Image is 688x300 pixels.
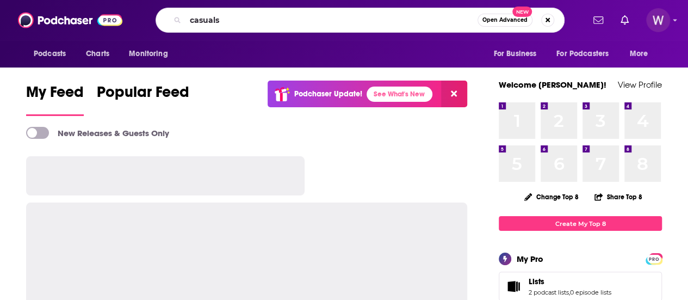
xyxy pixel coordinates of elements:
[294,89,362,99] p: Podchaser Update!
[618,79,662,90] a: View Profile
[482,17,528,23] span: Open Advanced
[97,83,189,108] span: Popular Feed
[556,46,609,62] span: For Podcasters
[26,83,84,108] span: My Feed
[493,46,536,62] span: For Business
[646,8,670,32] img: User Profile
[26,83,84,116] a: My Feed
[570,289,611,296] a: 0 episode lists
[79,44,116,64] a: Charts
[499,216,662,231] a: Create My Top 8
[630,46,648,62] span: More
[499,79,606,90] a: Welcome [PERSON_NAME]!
[512,7,532,17] span: New
[549,44,624,64] button: open menu
[26,44,80,64] button: open menu
[518,190,585,204] button: Change Top 8
[594,186,643,207] button: Share Top 8
[646,8,670,32] span: Logged in as williammwhite
[503,279,524,294] a: Lists
[86,46,109,62] span: Charts
[646,8,670,32] button: Show profile menu
[529,277,544,286] span: Lists
[486,44,550,64] button: open menu
[121,44,182,64] button: open menu
[478,14,532,27] button: Open AdvancedNew
[622,44,662,64] button: open menu
[18,10,122,30] img: Podchaser - Follow, Share and Rate Podcasts
[529,277,611,286] a: Lists
[156,8,565,33] div: Search podcasts, credits, & more...
[185,11,478,29] input: Search podcasts, credits, & more...
[647,255,660,263] span: PRO
[647,254,660,262] a: PRO
[517,254,543,264] div: My Pro
[34,46,66,62] span: Podcasts
[529,289,569,296] a: 2 podcast lists
[97,83,189,116] a: Popular Feed
[367,87,432,102] a: See What's New
[569,289,570,296] span: ,
[129,46,168,62] span: Monitoring
[616,11,633,29] a: Show notifications dropdown
[589,11,608,29] a: Show notifications dropdown
[26,127,169,139] a: New Releases & Guests Only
